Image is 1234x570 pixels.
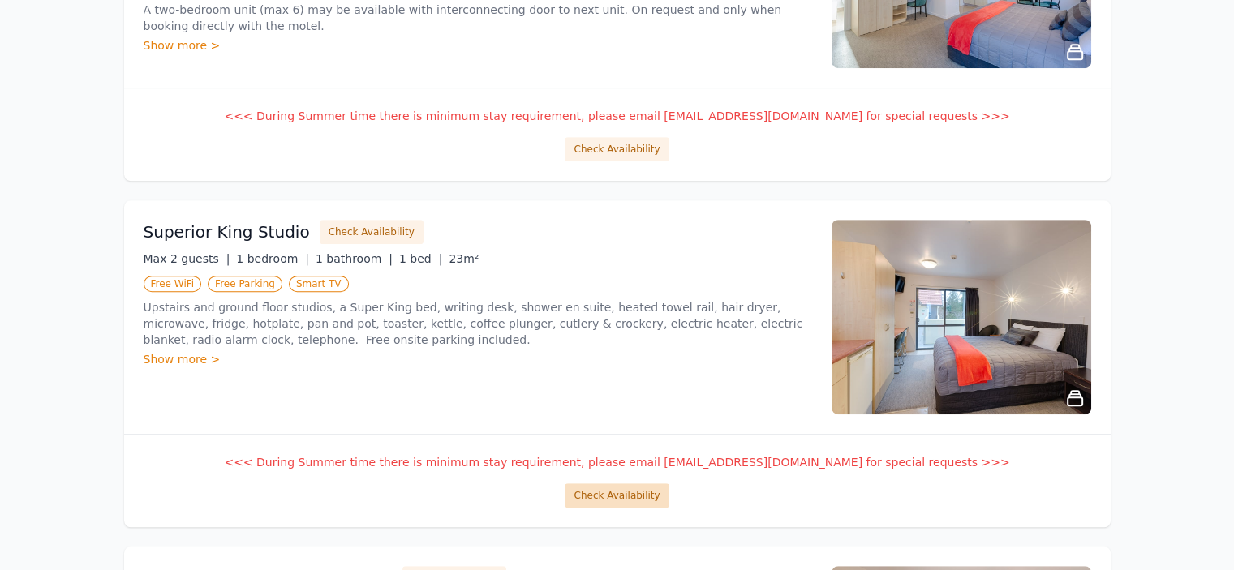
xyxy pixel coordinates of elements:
p: <<< During Summer time there is minimum stay requirement, please email [EMAIL_ADDRESS][DOMAIN_NAM... [144,108,1091,124]
button: Check Availability [565,483,669,508]
span: Free Parking [208,276,282,292]
span: Smart TV [289,276,349,292]
div: Show more > [144,351,812,367]
p: Upstairs and ground floor studios, a Super King bed, writing desk, shower en suite, heated towel ... [144,299,812,348]
span: 1 bedroom | [236,252,309,265]
div: Show more > [144,37,812,54]
span: 1 bed | [399,252,442,265]
span: 23m² [449,252,479,265]
h3: Superior King Studio [144,221,310,243]
button: Check Availability [565,137,669,161]
button: Check Availability [320,220,424,244]
span: Free WiFi [144,276,202,292]
span: 1 bathroom | [316,252,393,265]
span: Max 2 guests | [144,252,230,265]
p: <<< During Summer time there is minimum stay requirement, please email [EMAIL_ADDRESS][DOMAIN_NAM... [144,454,1091,470]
